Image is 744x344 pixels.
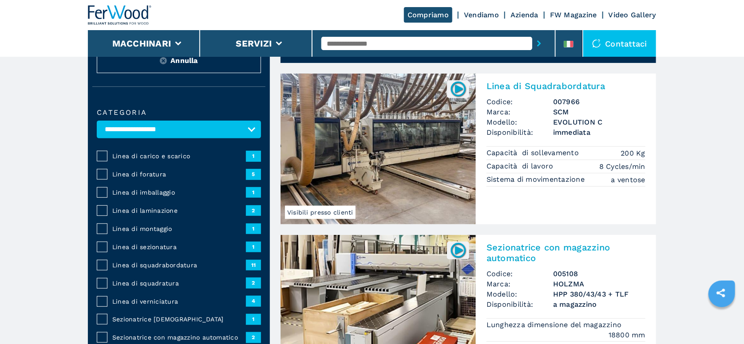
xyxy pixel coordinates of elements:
[487,117,553,127] span: Modello:
[487,289,553,299] span: Modello:
[487,107,553,117] span: Marca:
[487,175,587,184] p: Sistema di movimentazione
[592,39,601,48] img: Contattaci
[487,299,553,309] span: Disponibilità:
[112,152,246,160] span: Linea di carico e scarico
[609,11,656,19] a: Video Gallery
[246,205,261,216] span: 2
[583,30,657,57] div: Contattaci
[246,260,261,270] span: 11
[553,117,645,127] h3: EVOLUTION C
[553,269,645,279] h3: 005108
[487,269,553,279] span: Codice:
[487,81,645,91] h2: Linea di Squadrabordatura
[553,107,645,117] h3: SCM
[246,332,261,343] span: 2
[112,315,246,324] span: Sezionatrice [DEMOGRAPHIC_DATA]
[553,279,645,289] h3: HOLZMA
[599,161,645,172] em: 8 Cycles/min
[285,206,356,219] span: Visibili presso clienti
[710,282,732,304] a: sharethis
[246,151,261,161] span: 1
[112,261,246,270] span: Linea di squadrabordatura
[487,320,624,330] p: Lunghezza dimensione del magazzino
[112,242,246,251] span: Linea di sezionatura
[112,170,246,179] span: Linea di foratura
[246,187,261,198] span: 1
[450,242,467,259] img: 005108
[621,148,646,158] em: 200 Kg
[550,11,597,19] a: FW Magazine
[97,109,261,116] label: Categoria
[112,38,171,49] button: Macchinari
[246,169,261,180] span: 5
[609,330,645,340] em: 18800 mm
[112,224,246,233] span: Linea di montaggio
[236,38,272,49] button: Servizi
[464,11,499,19] a: Vendiamo
[246,278,261,288] span: 2
[246,242,261,252] span: 1
[404,7,452,23] a: Compriamo
[246,296,261,306] span: 4
[553,127,645,137] span: immediata
[611,175,645,185] em: a ventose
[112,206,246,215] span: Linea di laminazione
[487,97,553,107] span: Codice:
[450,80,467,98] img: 007966
[487,161,556,171] p: Capacità di lavoro
[246,223,261,234] span: 1
[112,188,246,197] span: Linea di imballaggio
[487,148,582,158] p: Capacità di sollevamento
[281,74,476,224] img: Linea di Squadrabordatura SCM EVOLUTION C
[281,74,656,224] a: Linea di Squadrabordatura SCM EVOLUTION CVisibili presso clienti007966Linea di SquadrabordaturaCo...
[487,127,553,137] span: Disponibilità:
[112,333,246,342] span: Sezionatrice con magazzino automatico
[88,5,152,25] img: Ferwood
[170,55,198,66] span: Annulla
[112,279,246,288] span: Linea di squadratura
[160,57,167,64] img: Reset
[246,314,261,324] span: 1
[487,279,553,289] span: Marca:
[532,33,546,54] button: submit-button
[553,299,645,309] span: a magazzino
[706,304,737,337] iframe: Chat
[97,48,261,73] button: ResetAnnulla
[553,97,645,107] h3: 007966
[553,289,645,299] h3: HPP 380/43/43 + TLF
[112,297,246,306] span: Linea di verniciatura
[511,11,538,19] a: Azienda
[487,242,645,263] h2: Sezionatrice con magazzino automatico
